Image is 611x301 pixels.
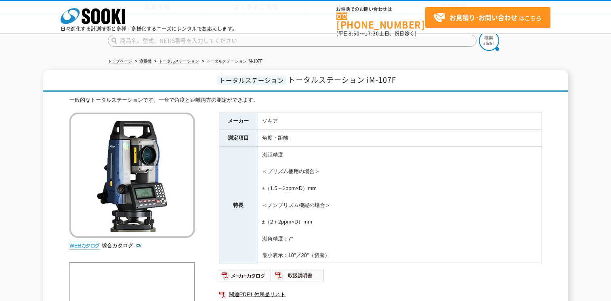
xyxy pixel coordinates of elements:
th: 測定項目 [219,130,258,146]
strong: お見積り･お問い合わせ [449,13,517,22]
td: ソキア [258,113,542,130]
span: はこちら [433,12,542,24]
a: お見積り･お問い合わせはこちら [425,7,550,28]
img: メーカーカタログ [219,269,272,282]
a: 総合カタログ [102,242,141,249]
td: 測距精度 ＜プリズム使用の場合＞ ±（1.5＋2ppm×D）mm ＜ノンプリズム機能の場合＞ ±（2＋2ppm×D）mm 測角精度：7″ 最小表示：10″／20″（切替） [258,146,542,264]
th: メーカー [219,113,258,130]
img: 取扱説明書 [272,269,325,282]
a: 取扱説明書 [272,274,325,280]
p: 日々進化する計測技術と多種・多様化するニーズにレンタルでお応えします。 [61,26,237,31]
span: トータルステーション iM-107F [288,74,396,85]
a: メーカーカタログ [219,274,272,280]
img: webカタログ [69,242,100,250]
input: 商品名、型式、NETIS番号を入力してください [108,35,477,47]
span: トータルステーション [217,75,286,85]
img: トータルステーション iM-107F [69,113,195,238]
li: トータルステーション iM-107F [200,57,262,66]
span: 8:50 [349,30,360,37]
td: 角度・距離 [258,130,542,146]
div: 一般的なトータルステーションです。一台で角度と距離両方の測定ができます。 [69,96,542,105]
span: 17:30 [365,30,379,37]
a: トータルステーション [159,59,199,63]
a: トップページ [108,59,132,63]
span: (平日 ～ 土日、祝日除く) [336,30,416,37]
span: お電話でのお問い合わせは [336,7,425,12]
a: 測量機 [139,59,151,63]
img: btn_search.png [479,31,499,51]
a: [PHONE_NUMBER] [336,13,425,29]
th: 特長 [219,146,258,264]
a: 関連PDF1 付属品リスト [219,289,542,300]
